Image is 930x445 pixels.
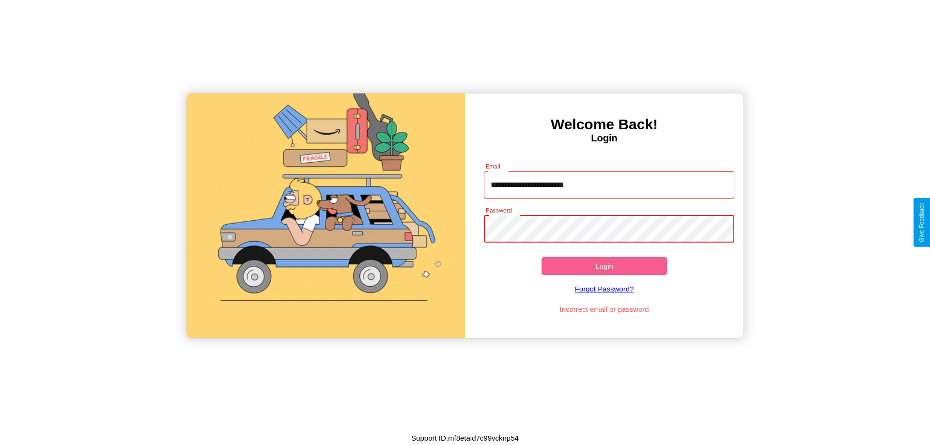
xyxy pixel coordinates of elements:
a: Forgot Password? [479,275,730,303]
label: Password [486,206,511,215]
img: gif [186,93,465,338]
h3: Welcome Back! [465,116,744,133]
h4: Login [465,133,744,144]
p: Incorrect email or password [479,303,730,316]
button: Login [542,257,667,275]
div: Give Feedback [918,203,925,242]
p: Support ID: mf8etaid7c99vcknp54 [411,431,519,445]
label: Email [486,162,501,170]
